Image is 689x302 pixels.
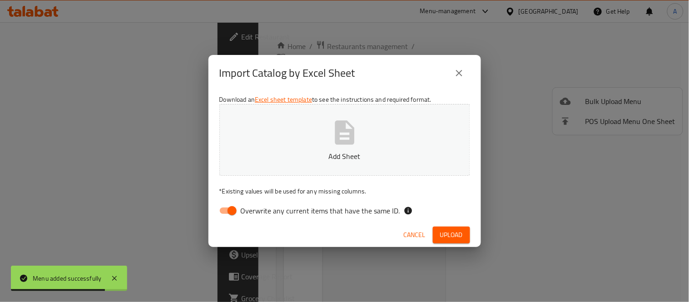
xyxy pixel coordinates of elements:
p: Existing values will be used for any missing columns. [219,187,470,196]
div: Menu added successfully [33,273,102,283]
span: Cancel [404,229,426,241]
div: Download an to see the instructions and required format. [208,91,481,223]
button: Upload [433,227,470,243]
button: Add Sheet [219,104,470,176]
span: Upload [440,229,463,241]
button: close [448,62,470,84]
p: Add Sheet [233,151,456,162]
svg: If the overwrite option isn't selected, then the items that match an existing ID will be ignored ... [404,206,413,215]
a: Excel sheet template [255,94,312,105]
button: Cancel [400,227,429,243]
h2: Import Catalog by Excel Sheet [219,66,355,80]
span: Overwrite any current items that have the same ID. [241,205,400,216]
